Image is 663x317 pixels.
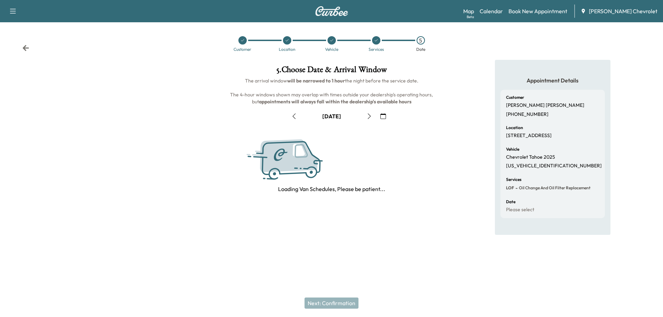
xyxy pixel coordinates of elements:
[506,126,523,130] h6: Location
[508,7,567,15] a: Book New Appointment
[287,78,345,84] b: will be narrowed to 1 hour
[227,65,436,77] h1: 5 . Choose Date & Arrival Window
[506,177,521,182] h6: Services
[589,7,657,15] span: [PERSON_NAME] Chevrolet
[506,185,514,191] span: LOF
[416,47,425,51] div: Date
[506,154,555,160] p: Chevrolet Tahoe 2025
[500,77,605,84] h5: Appointment Details
[325,47,338,51] div: Vehicle
[506,95,524,100] h6: Customer
[369,47,384,51] div: Services
[243,133,350,188] img: Curbee Service.svg
[514,184,518,191] span: -
[417,36,425,45] div: 5
[259,98,411,105] b: appointments will always fall within the dealership's available hours
[518,185,591,191] span: Oil Change and Oil Filter Replacement
[506,111,548,118] p: [PHONE_NUMBER]
[315,6,348,16] img: Curbee Logo
[322,112,341,120] div: [DATE]
[506,200,515,204] h6: Date
[278,185,385,193] p: Loading Van Schedules, Please be patient...
[506,147,519,151] h6: Vehicle
[506,163,602,169] p: [US_VEHICLE_IDENTIFICATION_NUMBER]
[22,45,29,51] div: Back
[234,47,251,51] div: Customer
[463,7,474,15] a: MapBeta
[230,78,434,105] span: The arrival window the night before the service date. The 4-hour windows shown may overlap with t...
[506,102,584,109] p: [PERSON_NAME] [PERSON_NAME]
[279,47,295,51] div: Location
[480,7,503,15] a: Calendar
[506,207,534,213] p: Please select
[467,14,474,19] div: Beta
[506,133,552,139] p: [STREET_ADDRESS]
